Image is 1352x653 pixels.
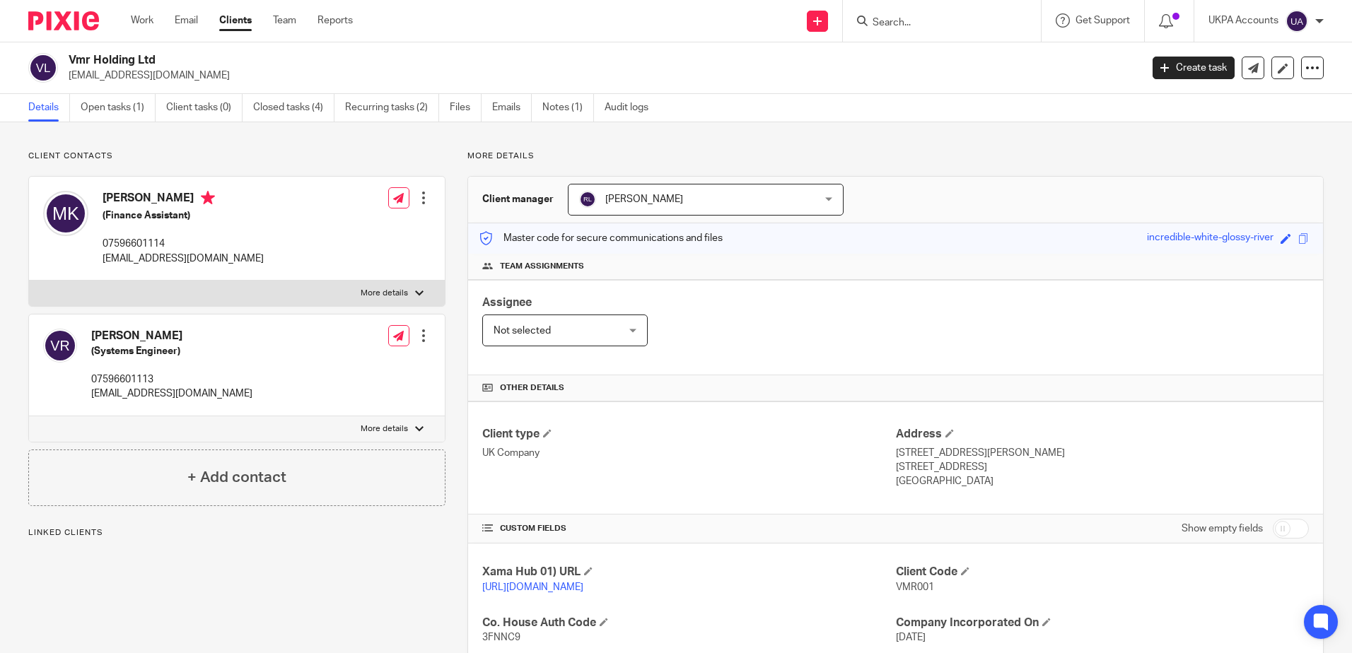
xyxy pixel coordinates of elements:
[871,17,998,30] input: Search
[482,616,895,630] h4: Co. House Auth Code
[91,387,252,401] p: [EMAIL_ADDRESS][DOMAIN_NAME]
[317,13,353,28] a: Reports
[1286,10,1308,33] img: svg%3E
[482,633,520,642] span: 3FNNC9
[187,466,286,488] h4: + Add contact
[28,94,70,122] a: Details
[500,261,584,272] span: Team assignments
[131,13,153,28] a: Work
[81,94,156,122] a: Open tasks (1)
[542,94,594,122] a: Notes (1)
[482,297,532,308] span: Assignee
[28,11,99,30] img: Pixie
[896,616,1309,630] h4: Company Incorporated On
[494,326,551,336] span: Not selected
[103,208,264,223] h5: (Finance Assistant)
[273,13,296,28] a: Team
[1208,13,1278,28] p: UKPA Accounts
[361,423,408,435] p: More details
[103,252,264,266] p: [EMAIL_ADDRESS][DOMAIN_NAME]
[579,191,596,208] img: svg%3E
[43,191,88,236] img: svg%3E
[91,372,252,387] p: 07596601113
[69,69,1131,83] p: [EMAIL_ADDRESS][DOMAIN_NAME]
[896,446,1309,460] p: [STREET_ADDRESS][PERSON_NAME]
[896,427,1309,442] h4: Address
[500,382,564,394] span: Other details
[1182,522,1263,536] label: Show empty fields
[201,191,215,205] i: Primary
[605,194,683,204] span: [PERSON_NAME]
[605,94,659,122] a: Audit logs
[482,192,554,206] h3: Client manager
[482,427,895,442] h4: Client type
[482,446,895,460] p: UK Company
[361,288,408,299] p: More details
[91,329,252,343] h4: [PERSON_NAME]
[103,191,264,208] h4: [PERSON_NAME]
[479,231,723,245] p: Master code for secure communications and files
[482,523,895,534] h4: CUSTOM FIELDS
[896,460,1309,474] p: [STREET_ADDRESS]
[450,94,482,122] a: Files
[28,151,445,162] p: Client contacts
[1076,16,1130,25] span: Get Support
[492,94,532,122] a: Emails
[28,53,58,83] img: svg%3E
[175,13,198,28] a: Email
[467,151,1324,162] p: More details
[896,565,1309,580] h4: Client Code
[482,582,583,592] a: [URL][DOMAIN_NAME]
[69,53,919,68] h2: Vmr Holding Ltd
[103,237,264,251] p: 07596601114
[896,582,934,592] span: VMR001
[43,329,77,363] img: svg%3E
[219,13,252,28] a: Clients
[28,527,445,539] p: Linked clients
[896,474,1309,488] p: [GEOGRAPHIC_DATA]
[1153,57,1235,79] a: Create task
[345,94,439,122] a: Recurring tasks (2)
[896,633,926,642] span: [DATE]
[91,344,252,358] h5: (Systems Engineer)
[166,94,243,122] a: Client tasks (0)
[1147,230,1274,247] div: incredible-white-glossy-river
[253,94,334,122] a: Closed tasks (4)
[482,565,895,580] h4: Xama Hub 01) URL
